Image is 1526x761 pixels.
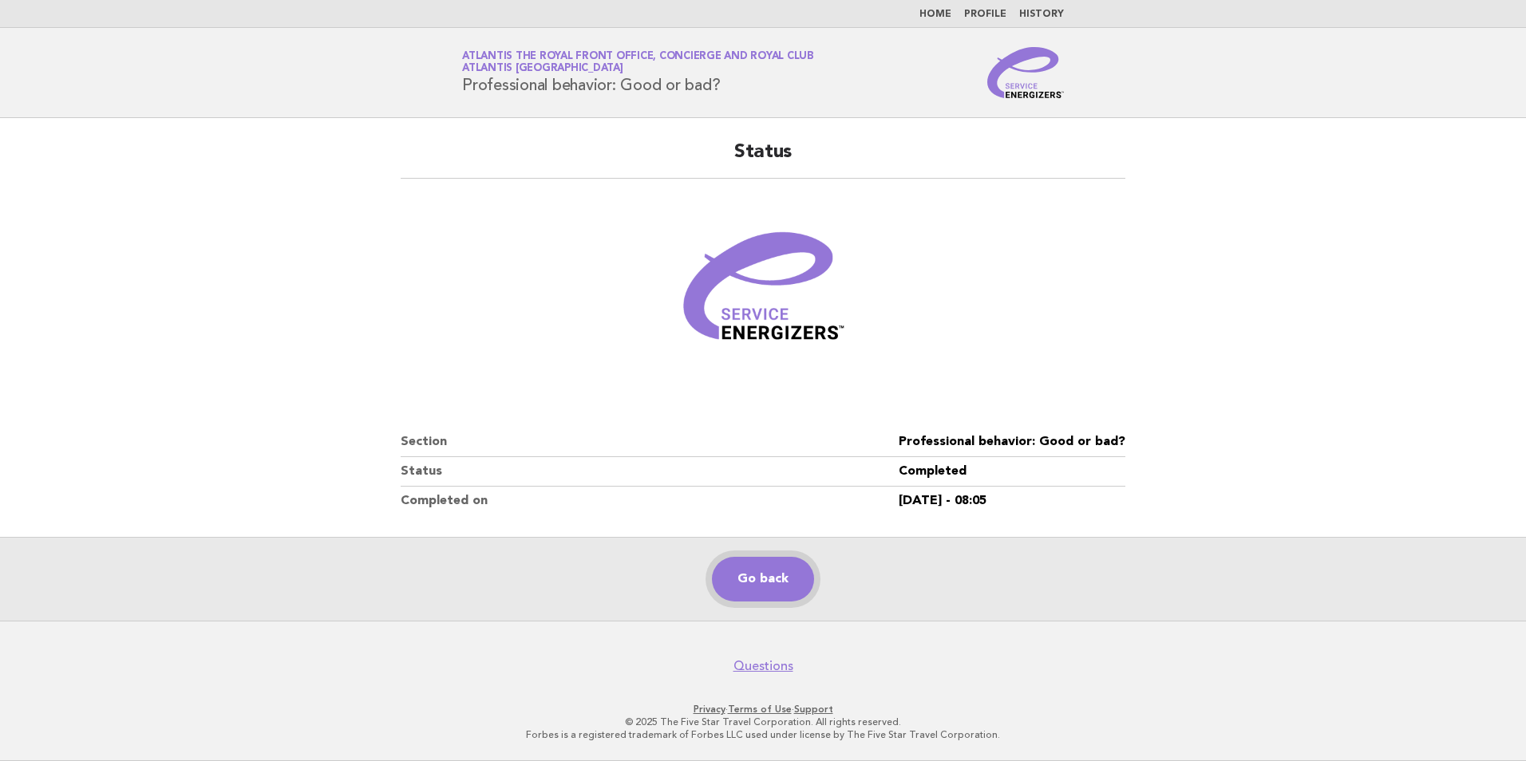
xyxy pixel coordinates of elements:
a: Atlantis The Royal Front Office, Concierge and Royal ClubAtlantis [GEOGRAPHIC_DATA] [462,51,814,73]
a: Terms of Use [728,704,792,715]
a: Profile [964,10,1006,19]
img: Service Energizers [987,47,1064,98]
dd: Professional behavior: Good or bad? [899,428,1125,457]
p: Forbes is a registered trademark of Forbes LLC used under license by The Five Star Travel Corpora... [275,728,1251,741]
a: Go back [712,557,814,601]
h2: Status [401,140,1125,179]
img: Verified [667,198,859,389]
a: History [1019,10,1064,19]
a: Privacy [694,704,725,715]
a: Support [794,704,833,715]
h1: Professional behavior: Good or bad? [462,52,814,93]
dt: Section [401,428,899,457]
p: © 2025 The Five Star Travel Corporation. All rights reserved. [275,716,1251,728]
dd: [DATE] - 08:05 [899,487,1125,515]
dd: Completed [899,457,1125,487]
a: Questions [733,658,793,674]
dt: Completed on [401,487,899,515]
a: Home [919,10,951,19]
p: · · [275,703,1251,716]
span: Atlantis [GEOGRAPHIC_DATA] [462,64,623,74]
dt: Status [401,457,899,487]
